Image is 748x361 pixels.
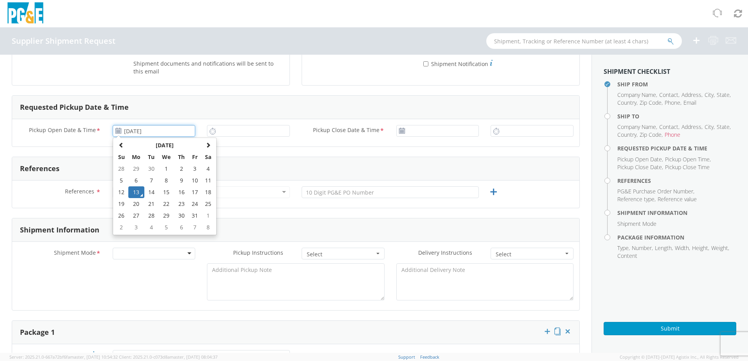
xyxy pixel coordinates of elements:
span: Company Name [617,91,656,98]
span: Number [632,244,652,252]
span: Height [692,244,708,252]
td: 27 [128,210,145,222]
a: Feedback [420,354,439,360]
span: Pickup Open Date & Time [29,126,96,135]
h3: References [20,165,59,173]
span: Delivery Instructions [418,249,472,256]
td: 7 [144,175,158,186]
td: 6 [174,222,188,233]
span: Country [617,131,637,138]
td: 30 [144,163,158,175]
span: Weight [711,244,728,252]
span: Address [681,123,701,130]
li: , [632,244,653,252]
input: Shipment Notification [423,61,428,66]
h3: Shipment Information [20,226,99,234]
button: Select [491,248,574,259]
span: Email [683,99,696,106]
td: 5 [115,175,128,186]
span: Server: 2025.21.0-667a72bf6fa [9,354,118,360]
span: Pickup Close Date & Time [313,126,379,135]
li: , [617,91,657,99]
span: Shipment Mode [54,249,96,258]
button: Submit [604,322,736,335]
span: Reference value [658,195,697,203]
td: 1 [158,163,174,175]
td: 11 [201,175,215,186]
li: , [665,155,711,163]
td: 2 [115,222,128,233]
li: , [640,99,663,107]
span: Contact [659,91,678,98]
td: 4 [201,163,215,175]
h4: References [617,178,736,184]
td: 28 [144,210,158,222]
td: 7 [188,222,201,233]
td: 6 [128,175,145,186]
td: 22 [158,198,174,210]
span: Select [307,250,374,258]
td: 30 [174,210,188,222]
li: , [692,244,709,252]
h4: Shipment Information [617,210,736,216]
button: Select [302,248,385,259]
li: , [711,244,729,252]
td: 3 [188,163,201,175]
span: References [65,188,94,195]
span: Width [675,244,689,252]
a: Support [398,354,415,360]
label: Shipment documents and notifications will be sent to this email [133,59,284,75]
li: , [675,244,690,252]
td: 16 [174,186,188,198]
td: 21 [144,198,158,210]
td: 10 [188,175,201,186]
td: 13 [128,186,145,198]
h4: Supplier Shipment Request [12,37,115,45]
span: Phone [665,99,680,106]
span: City [705,123,714,130]
span: Company Name [617,123,656,130]
th: Select Month [128,139,201,151]
span: State [717,123,730,130]
li: , [705,123,715,131]
span: Pickup Open Time [665,155,710,163]
h3: Package 1 [20,329,55,336]
li: , [617,131,638,139]
td: 19 [115,198,128,210]
li: , [681,91,703,99]
td: 23 [174,198,188,210]
td: 8 [201,222,215,233]
span: Zip Code [640,131,662,138]
td: 17 [188,186,201,198]
span: Pickup Close Date [617,163,662,171]
th: Tu [144,151,158,163]
span: PG&E Purchase Order Number [617,188,693,195]
td: 2 [174,163,188,175]
td: 24 [188,198,201,210]
td: 12 [115,186,128,198]
td: 28 [115,163,128,175]
li: , [617,99,638,107]
li: , [617,188,694,195]
td: 4 [144,222,158,233]
span: Address [681,91,701,98]
h4: Ship To [617,113,736,119]
span: Client: 2025.21.0-c073d8a [119,354,218,360]
li: , [655,244,673,252]
td: 8 [158,175,174,186]
td: 20 [128,198,145,210]
span: Content [617,252,637,259]
span: Contact [659,123,678,130]
h4: Requested Pickup Date & Time [617,145,736,151]
span: Phone [665,131,680,138]
th: Sa [201,151,215,163]
span: Type [617,244,629,252]
span: Length [655,244,672,252]
li: , [681,123,703,131]
span: Pickup Instructions [233,249,283,256]
th: Fr [188,151,201,163]
li: , [705,91,715,99]
img: pge-logo-06675f144f4cfa6a6814.png [6,2,45,25]
li: , [617,244,630,252]
li: , [617,155,663,163]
